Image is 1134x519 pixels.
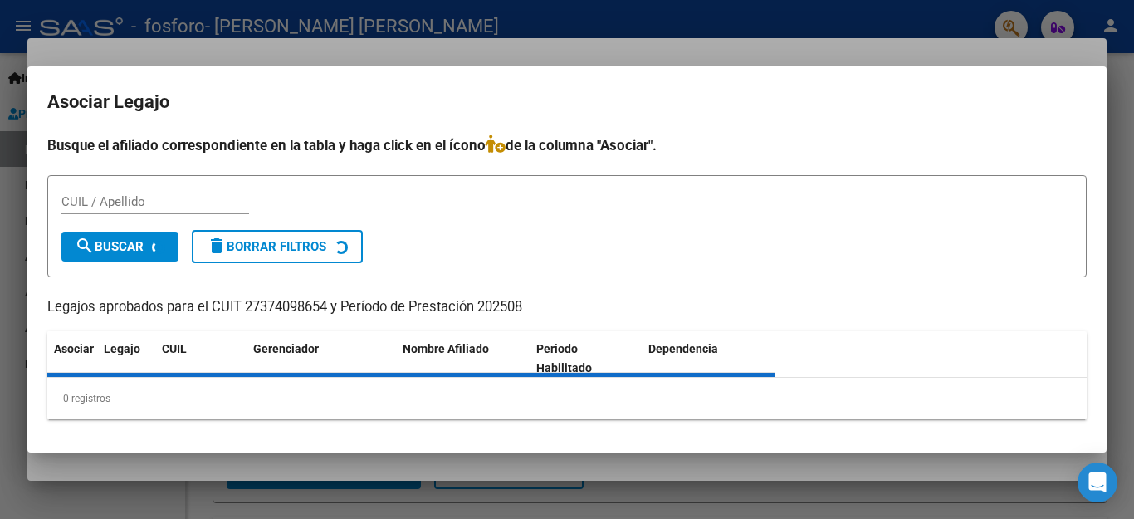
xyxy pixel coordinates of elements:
[54,342,94,355] span: Asociar
[1078,463,1117,502] div: Open Intercom Messenger
[536,342,592,375] span: Periodo Habilitado
[162,342,187,355] span: CUIL
[247,331,396,386] datatable-header-cell: Gerenciador
[75,239,144,254] span: Buscar
[47,378,1087,419] div: 0 registros
[61,232,178,262] button: Buscar
[207,239,326,254] span: Borrar Filtros
[75,236,95,256] mat-icon: search
[192,230,363,263] button: Borrar Filtros
[47,331,97,386] datatable-header-cell: Asociar
[530,331,642,386] datatable-header-cell: Periodo Habilitado
[648,342,718,355] span: Dependencia
[207,236,227,256] mat-icon: delete
[396,331,530,386] datatable-header-cell: Nombre Afiliado
[403,342,489,355] span: Nombre Afiliado
[47,86,1087,118] h2: Asociar Legajo
[642,331,775,386] datatable-header-cell: Dependencia
[47,297,1087,318] p: Legajos aprobados para el CUIT 27374098654 y Período de Prestación 202508
[253,342,319,355] span: Gerenciador
[97,331,155,386] datatable-header-cell: Legajo
[155,331,247,386] datatable-header-cell: CUIL
[47,135,1087,156] h4: Busque el afiliado correspondiente en la tabla y haga click en el ícono de la columna "Asociar".
[104,342,140,355] span: Legajo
